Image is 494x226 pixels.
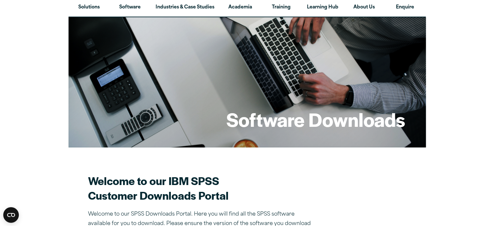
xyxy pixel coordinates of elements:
h2: Welcome to our IBM SPSS Customer Downloads Portal [88,173,315,203]
button: Open CMP widget [3,207,19,223]
h1: Software Downloads [226,107,405,132]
